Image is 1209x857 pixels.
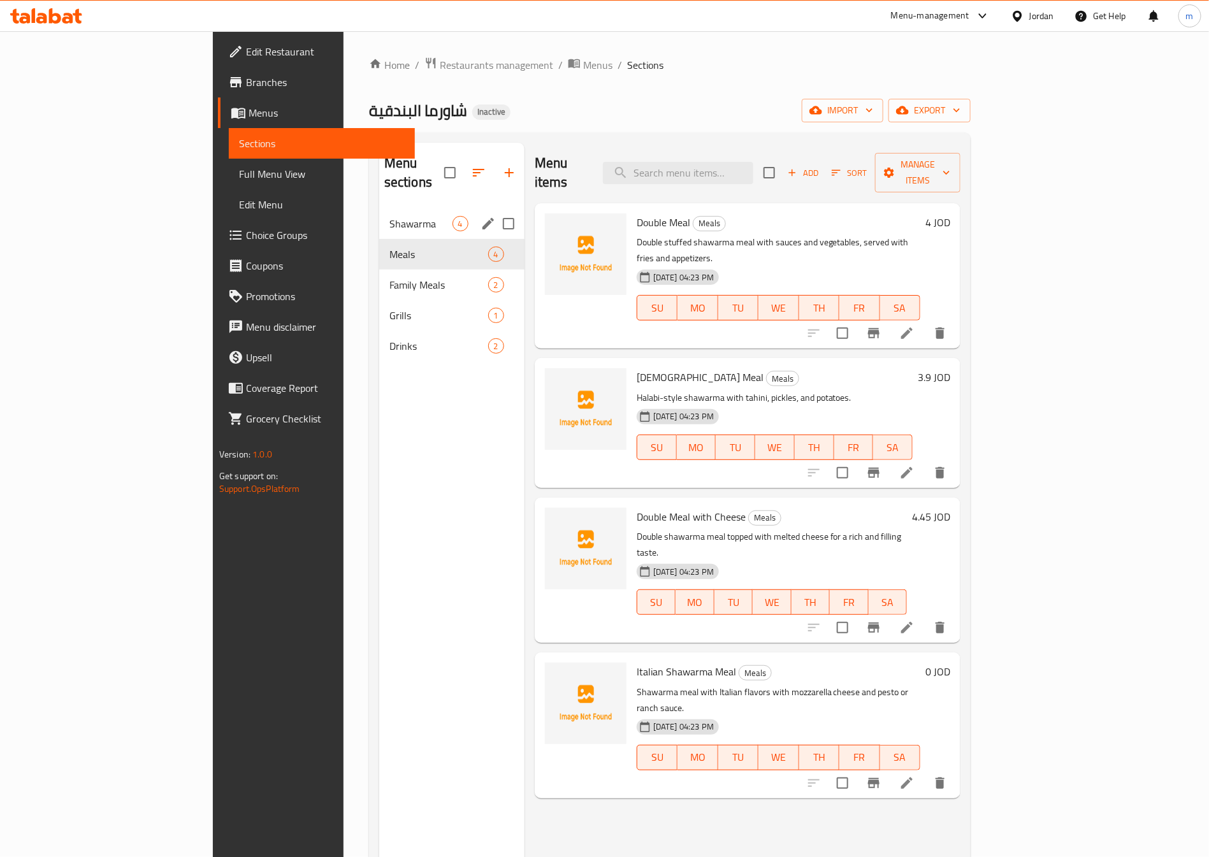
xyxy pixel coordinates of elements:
[637,435,677,460] button: SU
[800,438,829,457] span: TH
[218,250,415,281] a: Coupons
[812,103,873,119] span: import
[1029,9,1054,23] div: Jordan
[869,589,907,615] button: SA
[488,338,504,354] div: items
[925,768,955,798] button: delete
[637,213,690,232] span: Double Meal
[545,368,626,450] img: Halabi Meal
[218,97,415,128] a: Menus
[229,189,415,220] a: Edit Menu
[829,614,856,641] span: Select to update
[682,438,711,457] span: MO
[219,480,300,497] a: Support.OpsPlatform
[453,218,468,230] span: 4
[379,300,525,331] div: Grills1
[758,295,799,320] button: WE
[723,748,753,767] span: TU
[858,768,889,798] button: Branch-specific-item
[804,748,834,767] span: TH
[918,368,950,386] h6: 3.9 JOD
[880,295,920,320] button: SA
[246,411,405,426] span: Grocery Checklist
[878,438,908,457] span: SA
[885,299,915,317] span: SA
[844,748,874,767] span: FR
[489,279,503,291] span: 2
[912,508,950,526] h6: 4.45 JOD
[642,593,670,612] span: SU
[885,157,950,189] span: Manage items
[379,203,525,366] nav: Menu sections
[627,57,663,73] span: Sections
[693,216,726,231] div: Meals
[246,319,405,335] span: Menu disclaimer
[637,529,907,561] p: Double shawarma meal topped with melted cheese for a rich and filling taste.
[714,589,753,615] button: TU
[369,57,971,73] nav: breadcrumb
[379,208,525,239] div: Shawarma4edit
[723,299,753,317] span: TU
[839,438,869,457] span: FR
[218,36,415,67] a: Edit Restaurant
[677,435,716,460] button: MO
[799,745,839,770] button: TH
[683,748,713,767] span: MO
[677,295,718,320] button: MO
[758,593,786,612] span: WE
[783,163,823,183] button: Add
[648,271,719,284] span: [DATE] 04:23 PM
[246,258,405,273] span: Coupons
[583,57,612,73] span: Menus
[379,239,525,270] div: Meals4
[637,390,913,406] p: Halabi-style shawarma with tahini, pickles, and potatoes.
[925,213,950,231] h6: 4 JOD
[858,457,889,488] button: Branch-specific-item
[637,745,677,770] button: SU
[899,326,915,341] a: Edit menu item
[758,745,799,770] button: WE
[718,745,758,770] button: TU
[239,166,405,182] span: Full Menu View
[218,281,415,312] a: Promotions
[437,159,463,186] span: Select all sections
[239,136,405,151] span: Sections
[786,166,820,180] span: Add
[721,438,750,457] span: TU
[718,295,758,320] button: TU
[637,234,920,266] p: Double stuffed shawarma meal with sauces and vegetables, served with fries and appetizers.
[535,154,588,192] h2: Menu items
[925,663,950,681] h6: 0 JOD
[379,331,525,361] div: Drinks2
[716,435,755,460] button: TU
[545,663,626,744] img: Italian Shawarma Meal
[637,684,920,716] p: Shawarma meal with Italian flavors with mozzarella cheese and pesto or ranch sauce.
[488,247,504,262] div: items
[677,745,718,770] button: MO
[218,312,415,342] a: Menu disclaimer
[925,457,955,488] button: delete
[219,468,278,484] span: Get support on:
[389,247,488,262] span: Meals
[764,299,793,317] span: WE
[389,216,452,231] span: Shawarma
[637,295,677,320] button: SU
[858,318,889,349] button: Branch-specific-item
[748,510,781,526] div: Meals
[823,163,875,183] span: Sort items
[795,435,834,460] button: TH
[873,435,913,460] button: SA
[676,589,714,615] button: MO
[389,308,488,323] span: Grills
[783,163,823,183] span: Add item
[749,510,781,525] span: Meals
[389,277,488,292] span: Family Meals
[558,57,563,73] li: /
[755,435,795,460] button: WE
[246,289,405,304] span: Promotions
[899,620,915,635] a: Edit menu item
[618,57,622,73] li: /
[1186,9,1194,23] span: m
[899,775,915,791] a: Edit menu item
